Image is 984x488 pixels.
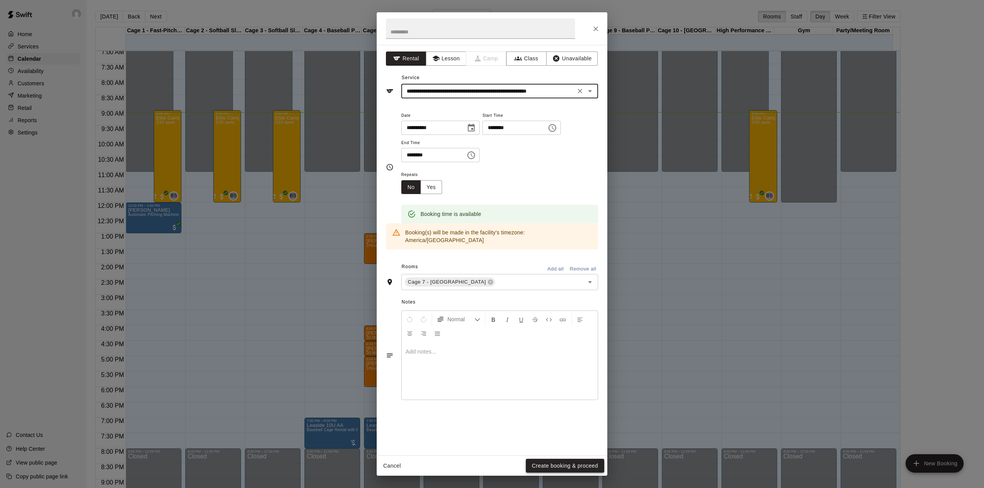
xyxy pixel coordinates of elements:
[401,138,480,148] span: End Time
[417,312,430,326] button: Redo
[515,312,528,326] button: Format Underline
[545,120,560,136] button: Choose time, selected time is 4:00 PM
[402,264,418,269] span: Rooms
[386,352,394,359] svg: Notes
[405,277,495,287] div: Cage 7 - [GEOGRAPHIC_DATA]
[482,111,561,121] span: Start Time
[546,51,598,66] button: Unavailable
[501,312,514,326] button: Format Italics
[543,263,568,275] button: Add all
[568,263,598,275] button: Remove all
[401,170,448,180] span: Repeats
[421,207,481,221] div: Booking time is available
[526,459,604,473] button: Create booking & proceed
[386,163,394,171] svg: Timing
[421,180,442,194] button: Yes
[466,51,507,66] span: Camps can only be created in the Services page
[573,312,587,326] button: Left Align
[401,180,421,194] button: No
[386,278,394,286] svg: Rooms
[589,22,603,36] button: Close
[402,296,598,309] span: Notes
[542,312,555,326] button: Insert Code
[380,459,404,473] button: Cancel
[386,87,394,95] svg: Service
[402,75,420,80] span: Service
[405,226,592,247] div: Booking(s) will be made in the facility's timezone: America/[GEOGRAPHIC_DATA]
[585,86,595,96] button: Open
[403,312,416,326] button: Undo
[464,120,479,136] button: Choose date, selected date is Aug 12, 2025
[575,86,585,96] button: Clear
[464,148,479,163] button: Choose time, selected time is 5:00 PM
[386,51,426,66] button: Rental
[426,51,466,66] button: Lesson
[403,326,416,340] button: Center Align
[434,312,484,326] button: Formatting Options
[405,278,489,286] span: Cage 7 - [GEOGRAPHIC_DATA]
[529,312,542,326] button: Format Strikethrough
[506,51,547,66] button: Class
[401,180,442,194] div: outlined button group
[487,312,500,326] button: Format Bold
[431,326,444,340] button: Justify Align
[447,315,474,323] span: Normal
[417,326,430,340] button: Right Align
[585,277,595,287] button: Open
[556,312,569,326] button: Insert Link
[401,111,480,121] span: Date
